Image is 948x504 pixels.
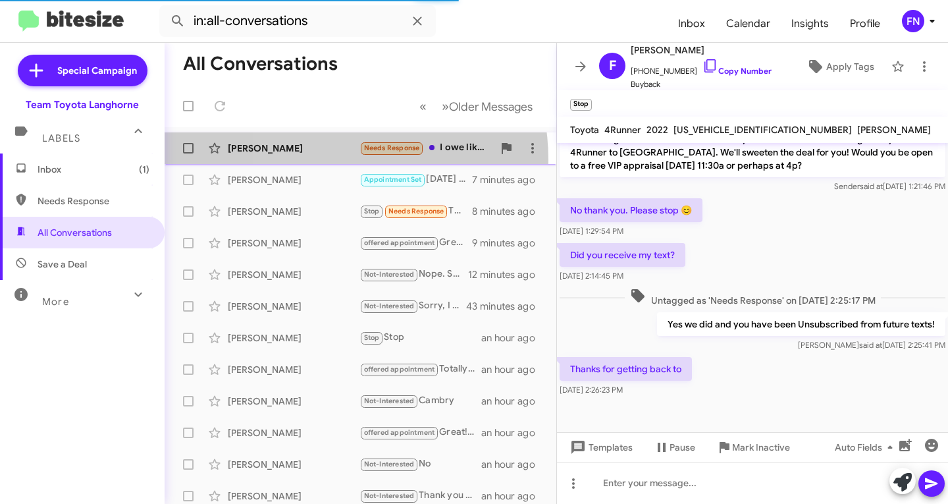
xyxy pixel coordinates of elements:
div: Team Toyota Langhorne [26,98,139,111]
span: [PERSON_NAME] [857,124,931,136]
div: Nope. Sorry [359,267,468,282]
div: 12 minutes ago [468,268,546,281]
span: Needs Response [38,194,149,208]
button: Mark Inactive [706,435,801,459]
span: offered appointment [364,365,435,374]
span: Templates [567,435,633,459]
span: [US_VEHICLE_IDENTIFICATION_NUMBER] [673,124,852,136]
div: [PERSON_NAME] [228,426,359,439]
div: an hour ago [481,395,546,408]
small: Stop [570,99,592,111]
span: [PHONE_NUMBER] [631,58,772,78]
p: Did you receive my text? [560,243,685,267]
span: [DATE] 2:14:45 PM [560,271,623,281]
div: [PERSON_NAME] [228,173,359,186]
span: 4Runner [604,124,641,136]
div: 43 minutes ago [467,300,546,313]
div: [PERSON_NAME] [228,300,359,313]
span: F [609,55,616,76]
div: [PERSON_NAME] [228,205,359,218]
div: [PERSON_NAME] [228,268,359,281]
div: Thanks for getting back to [359,204,472,219]
button: Pause [643,435,706,459]
div: [PERSON_NAME] [228,395,359,408]
span: 2022 [646,124,668,136]
span: Not-Interested [364,397,415,405]
span: Not-Interested [364,302,415,310]
a: Profile [839,5,891,43]
span: Needs Response [388,207,444,215]
input: Search [159,5,436,37]
button: Previous [411,93,434,120]
span: Auto Fields [835,435,898,459]
div: an hour ago [481,426,546,439]
button: Auto Fields [824,435,908,459]
div: Great—would you like to schedule a quick appraisal appointment? We can inspect your Camry, provid... [359,235,472,250]
span: [DATE] 2:26:23 PM [560,385,623,395]
span: offered appointment [364,428,435,437]
span: Not-Interested [364,491,415,500]
span: Older Messages [449,99,533,114]
span: Untagged as 'Needs Response' on [DATE] 2:25:17 PM [625,288,881,307]
a: Special Campaign [18,55,147,86]
span: offered appointment [364,238,435,247]
div: [PERSON_NAME] [228,237,359,250]
div: FN [902,10,924,32]
span: Pause [670,435,695,459]
div: [PERSON_NAME] [228,458,359,471]
span: « [419,98,427,115]
div: [PERSON_NAME] [228,490,359,503]
div: I owe like 28k on my car. I highly doubt you'd be able to give me that and I don't want to waste ... [359,140,493,155]
p: Thanks for getting back to [560,357,692,381]
span: [DATE] 1:29:54 PM [560,226,623,236]
a: Inbox [668,5,716,43]
div: 7 minutes ago [472,173,546,186]
p: No thank you. Please stop 😊 [560,198,702,222]
button: Templates [557,435,643,459]
div: [PERSON_NAME] [228,142,359,155]
div: Stop [359,330,481,345]
div: Totally understand. Would a quick, no-obligation appraisal of your Tacoma help? [359,362,481,377]
div: an hour ago [481,363,546,376]
span: (1) [139,163,149,176]
span: Stop [364,333,380,342]
div: an hour ago [481,490,546,503]
div: [PERSON_NAME] [228,331,359,345]
span: [PERSON_NAME] [631,42,772,58]
button: FN [891,10,934,32]
p: Yes we did and you have been Unsubscribed from future texts! [657,312,945,336]
button: Apply Tags [795,55,885,78]
div: [DATE] 11:30 confirmed for an appraisal of your 2022 RAV4 Hybrid! We look forward to meeting with... [359,172,472,187]
h1: All Conversations [183,53,338,74]
span: More [42,296,69,308]
span: Labels [42,132,80,144]
span: » [442,98,449,115]
span: Mark Inactive [732,435,790,459]
a: Copy Number [702,66,772,76]
span: said at [859,340,882,350]
span: Needs Response [364,144,420,152]
div: an hour ago [481,458,546,471]
div: Sorry, I no longer own the Mustang [359,298,467,314]
nav: Page navigation example [412,93,540,120]
span: Stop [364,207,380,215]
div: No [359,457,481,472]
span: Calendar [716,5,781,43]
div: an hour ago [481,331,546,345]
span: Not-Interested [364,270,415,279]
span: Appointment Set [364,175,422,184]
span: Special Campaign [57,64,137,77]
div: 8 minutes ago [472,205,546,218]
button: Next [434,93,540,120]
a: Insights [781,5,839,43]
span: Inbox [38,163,149,176]
div: Thank you for reaching out. I am not interested right now. [359,488,481,503]
span: said at [860,181,883,191]
div: [PERSON_NAME] [228,363,359,376]
span: Apply Tags [826,55,874,78]
span: All Conversations [38,226,112,239]
span: Toyota [570,124,599,136]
